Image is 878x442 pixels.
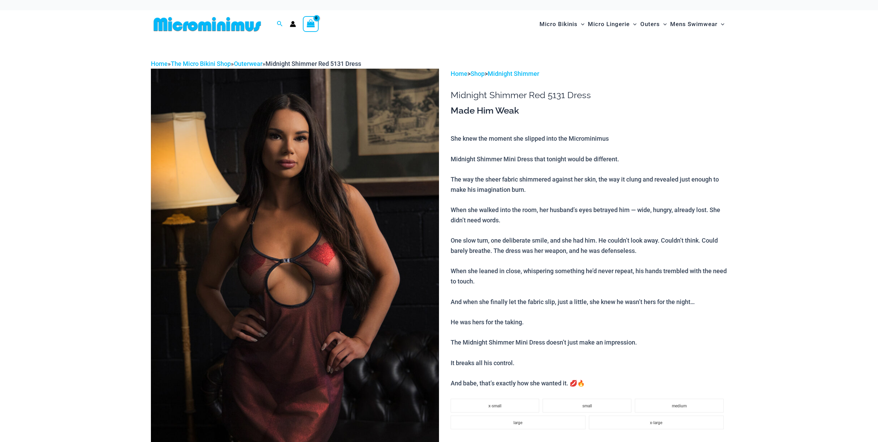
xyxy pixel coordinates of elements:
span: Midnight Shimmer Red 5131 Dress [265,60,361,67]
span: Menu Toggle [660,15,667,33]
span: medium [672,404,687,408]
span: Menu Toggle [717,15,724,33]
h1: Midnight Shimmer Red 5131 Dress [451,90,727,101]
a: Account icon link [290,21,296,27]
p: She knew the moment she slipped into the Microminimus Midnight Shimmer Mini Dress that tonight wo... [451,133,727,388]
li: x-large [589,416,724,429]
span: large [513,420,522,425]
span: Menu Toggle [630,15,637,33]
li: small [543,399,631,412]
a: Home [151,60,168,67]
a: Micro LingerieMenu ToggleMenu Toggle [586,14,638,35]
span: x-large [650,420,662,425]
a: View Shopping Cart, empty [303,16,319,32]
a: Micro BikinisMenu ToggleMenu Toggle [538,14,586,35]
li: x-small [451,399,539,412]
span: Menu Toggle [578,15,584,33]
span: Mens Swimwear [670,15,717,33]
a: OutersMenu ToggleMenu Toggle [639,14,668,35]
a: Mens SwimwearMenu ToggleMenu Toggle [668,14,726,35]
span: small [582,404,592,408]
li: large [451,416,585,429]
span: Micro Lingerie [588,15,630,33]
a: Midnight Shimmer [488,70,539,77]
a: Search icon link [277,20,283,28]
span: x-small [488,404,501,408]
span: Outers [640,15,660,33]
span: » » » [151,60,361,67]
span: Micro Bikinis [539,15,578,33]
li: medium [635,399,724,412]
a: The Micro Bikini Shop [171,60,231,67]
a: Shop [471,70,485,77]
nav: Site Navigation [537,13,727,36]
a: Outerwear [234,60,262,67]
a: Home [451,70,467,77]
p: > > [451,69,727,79]
img: MM SHOP LOGO FLAT [151,16,264,32]
h3: Made Him Weak [451,105,727,117]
